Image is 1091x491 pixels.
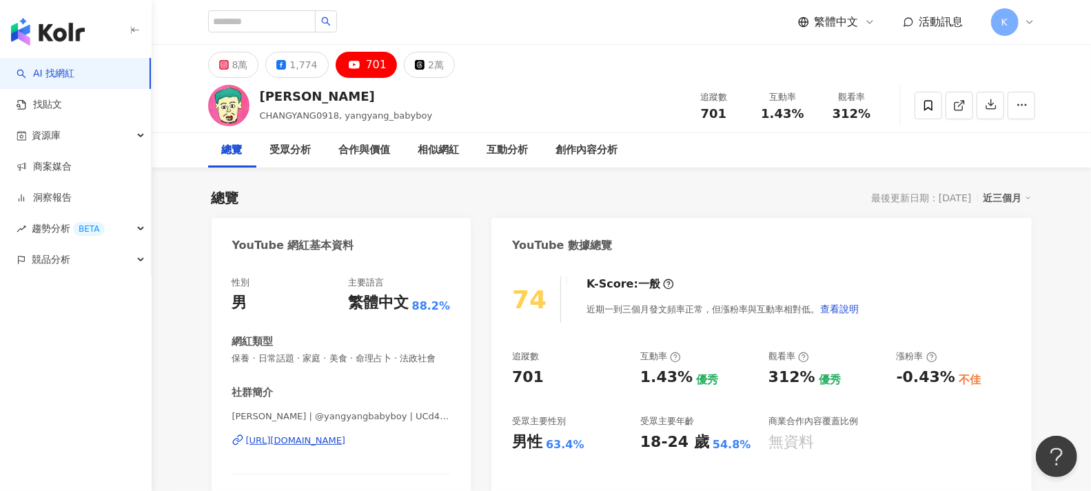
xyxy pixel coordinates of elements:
[761,107,804,121] span: 1.43%
[428,55,444,74] div: 2萬
[366,55,387,74] div: 701
[418,142,460,159] div: 相似網紅
[17,98,62,112] a: 找貼文
[512,415,566,428] div: 受眾主要性別
[270,142,312,159] div: 受眾分析
[11,18,85,46] img: logo
[815,14,859,30] span: 繁體中文
[959,372,981,388] div: 不佳
[640,432,709,453] div: 18-24 歲
[232,410,451,423] span: [PERSON_NAME] | @yangyangbabyboy | UCd4fRZ9ecN7hALPAceJI7kg
[820,303,859,314] span: 查看說明
[640,367,693,388] div: 1.43%
[232,385,274,400] div: 社群簡介
[640,415,694,428] div: 受眾主要年齡
[17,67,74,81] a: searchAI 找網紅
[587,295,859,323] div: 近期一到三個月發文頻率正常，但漲粉率與互動率相對低。
[512,350,539,363] div: 追蹤數
[546,437,584,452] div: 63.4%
[688,90,740,104] div: 追蹤數
[919,15,963,28] span: 活動訊息
[556,142,618,159] div: 創作內容分析
[232,352,451,365] span: 保養 · 日常話題 · 家庭 · 美食 · 命理占卜 · 法政社會
[640,350,681,363] div: 互動率
[833,107,871,121] span: 312%
[696,372,718,388] div: 優秀
[321,17,331,26] span: search
[713,437,751,452] div: 54.8%
[232,55,248,74] div: 8萬
[871,192,971,203] div: 最後更新日期：[DATE]
[701,106,727,121] span: 701
[232,277,250,289] div: 性別
[336,52,398,78] button: 701
[32,120,61,151] span: 資源庫
[897,367,955,388] div: -0.43%
[17,224,26,234] span: rise
[32,244,70,275] span: 競品分析
[404,52,455,78] button: 2萬
[768,432,814,453] div: 無資料
[232,238,354,253] div: YouTube 網紅基本資料
[265,52,328,78] button: 1,774
[1001,14,1008,30] span: K
[768,367,815,388] div: 312%
[412,299,451,314] span: 88.2%
[348,277,384,289] div: 主要語言
[232,334,274,349] div: 網紅類型
[246,434,346,447] div: [URL][DOMAIN_NAME]
[819,295,859,323] button: 查看說明
[757,90,809,104] div: 互動率
[587,277,674,292] div: K-Score :
[232,292,247,314] div: 男
[339,142,391,159] div: 合作與價值
[17,191,72,205] a: 洞察報告
[512,367,544,388] div: 701
[983,189,1032,207] div: 近三個月
[487,142,529,159] div: 互動分析
[232,434,451,447] a: [URL][DOMAIN_NAME]
[638,277,660,292] div: 一般
[819,372,841,388] div: 優秀
[512,238,612,253] div: YouTube 數據總覽
[222,142,243,159] div: 總覽
[348,292,409,314] div: 繁體中文
[260,110,433,121] span: CHANGYANG0918, yangyang_babyboy
[512,432,542,453] div: 男性
[512,285,547,314] div: 74
[73,222,105,236] div: BETA
[768,415,858,428] div: 商業合作內容覆蓋比例
[897,350,937,363] div: 漲粉率
[768,350,809,363] div: 觀看率
[208,52,259,78] button: 8萬
[1036,436,1077,477] iframe: Help Scout Beacon - Open
[17,160,72,174] a: 商案媒合
[289,55,317,74] div: 1,774
[32,213,105,244] span: 趨勢分析
[208,85,249,126] img: KOL Avatar
[260,88,433,105] div: [PERSON_NAME]
[826,90,878,104] div: 觀看率
[212,188,239,208] div: 總覽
